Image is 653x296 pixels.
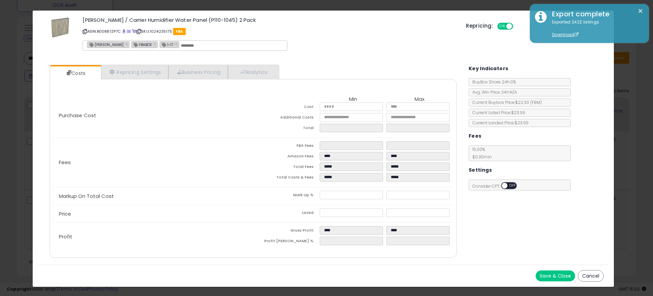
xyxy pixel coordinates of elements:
p: Profit [53,234,253,239]
span: Current Buybox Price: [469,99,542,105]
img: 616o+fLSrTL._SL60_.jpg [51,17,69,38]
p: Purchase Cost [53,113,253,118]
div: Exported 2422 listings. [547,19,644,38]
span: BuyBox Share 24h: 0% [469,79,516,85]
h3: [PERSON_NAME] / Carrier Humidifier Water Panel (P110-1045) 2 Pack [83,17,456,22]
td: Total Costs & Fees [253,173,320,184]
td: Total Fees [253,162,320,173]
td: Cost [253,103,320,113]
td: Profit [PERSON_NAME] % [253,237,320,247]
td: Listed [253,208,320,219]
span: ON [498,24,506,29]
span: $0.30 min [469,154,492,160]
button: Cancel [578,270,604,282]
th: Max [386,96,453,103]
a: × [175,41,179,47]
span: Current Landed Price: $23.99 [469,120,529,126]
a: Business Pricing [168,65,228,79]
td: Additional Costs [253,113,320,124]
button: Save & Close [536,270,575,281]
span: FBA [173,28,186,35]
span: Consider CPT: [469,183,526,189]
span: FBABOX [132,42,152,47]
a: Download [552,32,579,37]
p: Markup On Total Cost [53,193,253,199]
td: FBA Fees [253,141,320,152]
span: Current Listed Price: $23.99 [469,110,525,115]
span: OFF [512,24,523,29]
span: OFF [507,183,518,189]
p: Fees [53,160,253,165]
a: Your listing only [132,29,136,34]
h5: Repricing: [466,23,493,29]
span: Avg. Win Price 24h: N/A [469,89,517,95]
span: [PERSON_NAME] [87,42,123,47]
span: 15.00 % [469,146,492,160]
h5: Key Indicators [469,64,508,73]
td: Gross Profit [253,226,320,237]
button: × [638,7,643,15]
td: Mark Up % [253,191,320,201]
div: Export complete [547,9,644,19]
th: Min [320,96,386,103]
a: Costs [50,66,100,80]
p: ASIN: B008B7ZP7C | SKU: 1024235175 [83,26,456,37]
a: BuyBox page [122,29,126,34]
a: × [125,41,129,47]
td: Total [253,124,320,134]
span: 1-17 [160,42,173,47]
td: Amazon Fees [253,152,320,162]
span: $22.30 [515,99,542,105]
a: Repricing Settings [101,65,168,79]
a: Analytics [228,65,278,79]
a: All offer listings [127,29,131,34]
p: Price [53,211,253,217]
span: ( FBM ) [530,99,542,105]
h5: Fees [469,132,482,140]
a: × [153,41,157,47]
h5: Settings [469,166,492,174]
